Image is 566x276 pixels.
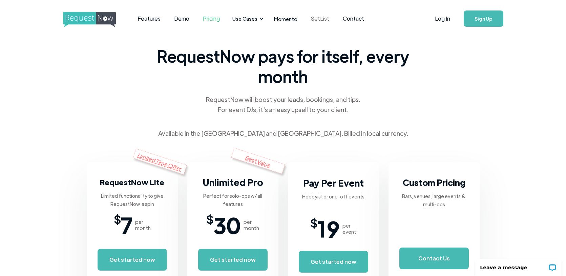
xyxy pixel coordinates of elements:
div: Perfect for solo-ops w/ all features [198,192,268,208]
div: Limited Time Offer [133,148,187,174]
a: Demo [167,8,196,29]
a: Features [131,8,167,29]
div: Available in the [GEOGRAPHIC_DATA] and [GEOGRAPHIC_DATA]. Billed in local currency. [158,128,408,139]
span: $ [114,215,121,223]
a: home [63,12,114,25]
iframe: LiveChat chat widget [471,255,566,276]
h3: RequestNow Lite [100,175,164,189]
strong: Custom Pricing [403,177,465,188]
a: Contact [336,8,371,29]
span: $ [310,218,317,227]
a: Get started now [98,249,167,271]
a: Get started now [299,251,368,273]
span: 7 [121,215,132,235]
a: Momento [267,9,304,29]
div: Best Value [231,148,285,174]
div: Hobbyist or one-off events [302,192,364,200]
span: 19 [317,218,340,239]
a: Contact Us [399,248,469,269]
span: RequestNow pays for itself, every month [154,46,412,86]
a: Sign Up [464,10,503,27]
div: Use Cases [232,15,257,22]
div: Bars, venues, large events & multi-ops [399,192,469,208]
div: RequestNow will boost your leads, bookings, and tips. For event DJs, it's an easy upsell to your ... [205,94,361,115]
a: SetList [304,8,336,29]
span: $ [206,215,213,223]
a: Pricing [196,8,227,29]
div: per month [135,219,151,231]
div: per event [342,222,356,235]
strong: Pay Per Event [303,177,364,189]
h3: Unlimited Pro [203,175,263,189]
img: requestnow logo [63,12,128,27]
a: Log In [428,7,457,30]
div: Use Cases [228,8,266,29]
div: Limited functionality to give RequestNow a spin [98,192,167,208]
span: 30 [213,215,241,235]
a: Get started now [198,249,268,271]
div: per month [244,219,259,231]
